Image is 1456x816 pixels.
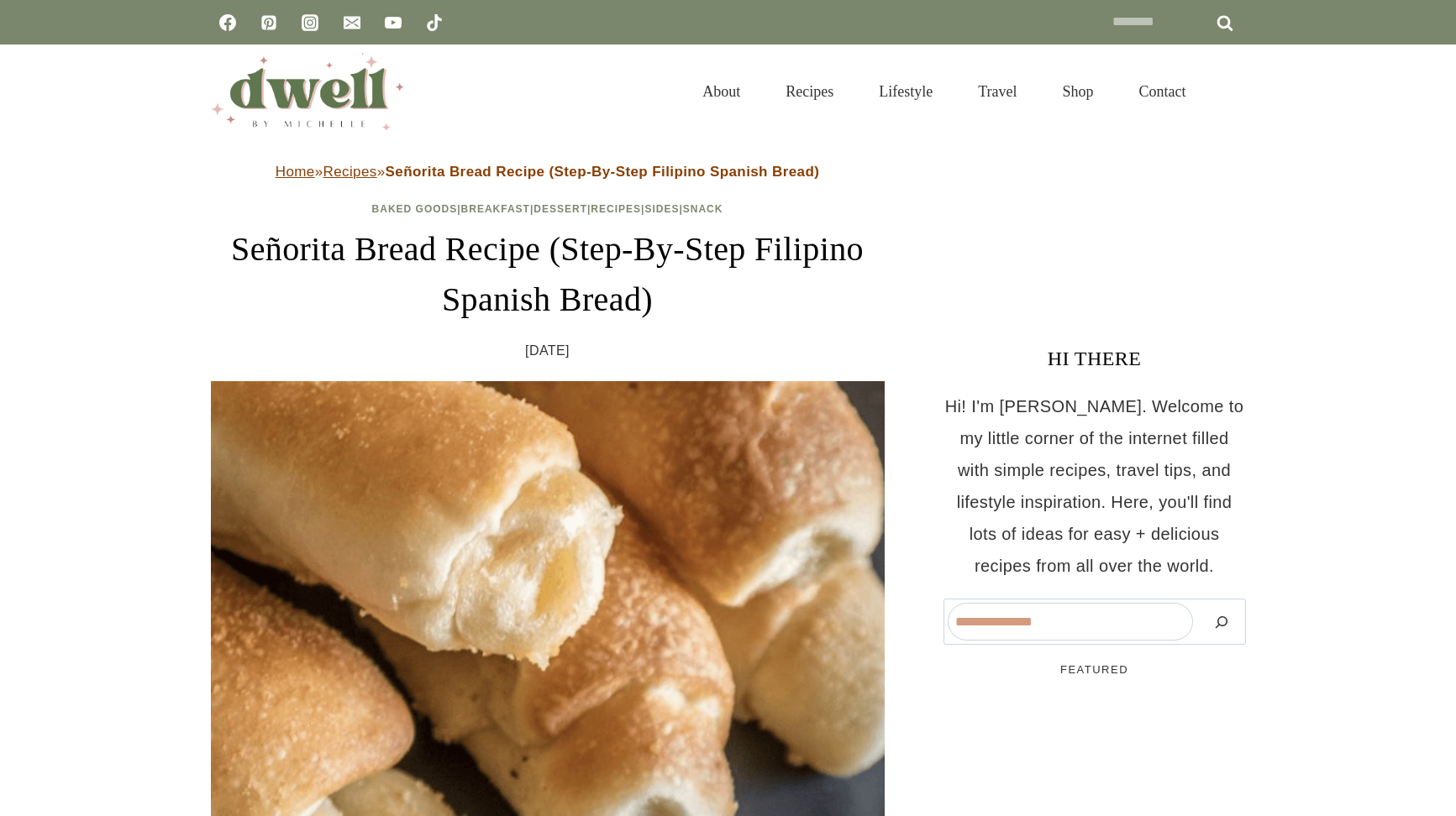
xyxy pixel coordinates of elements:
span: » » [276,164,820,180]
h3: HI THERE [944,343,1246,374]
a: Contact [1117,62,1209,121]
a: Travel [955,62,1039,121]
a: Facebook [211,6,244,39]
a: Recipes [591,203,641,215]
a: Lifestyle [856,62,955,121]
a: Dessert [534,203,587,215]
button: View Search Form [1217,77,1246,106]
h1: Señorita Bread Recipe (Step-By-Step Filipino Spanish Bread) [211,224,885,325]
a: Sides [644,203,679,215]
nav: Primary Navigation [680,62,1208,121]
a: About [680,62,763,121]
a: TikTok [418,6,451,39]
a: Pinterest [252,6,286,39]
a: Shop [1039,62,1116,121]
h5: FEATURED [944,662,1246,678]
a: Breakfast [461,203,530,215]
time: [DATE] [525,338,570,364]
strong: Señorita Bread Recipe (Step-By-Step Filipino Spanish Bread) [386,164,820,180]
a: YouTube [376,6,410,39]
a: Snack [683,203,723,215]
p: Hi! I'm [PERSON_NAME]. Welcome to my little corner of the internet filled with simple recipes, tr... [944,390,1246,582]
a: Recipes [323,164,377,180]
a: Recipes [763,62,856,121]
a: Home [276,164,315,180]
a: Email [335,6,369,39]
img: DWELL by michelle [211,53,404,130]
button: Search [1201,603,1242,641]
a: Baked Goods [372,203,458,215]
span: | | | | | [372,203,723,215]
a: Instagram [293,6,327,39]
